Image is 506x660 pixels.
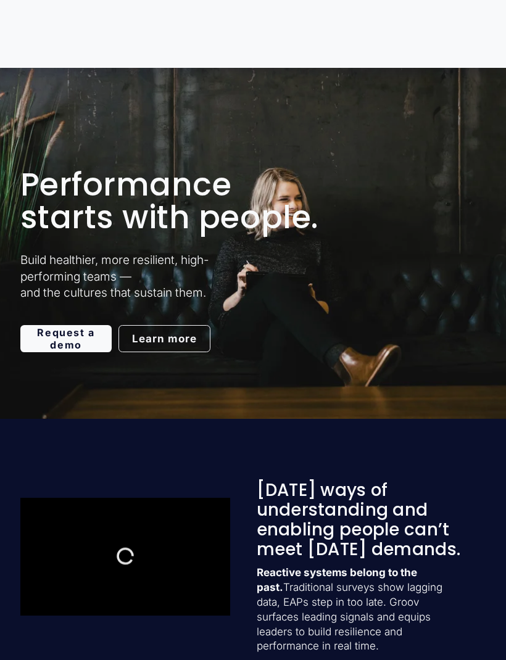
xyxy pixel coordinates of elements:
[257,481,486,559] h3: [DATE] ways of understanding and enabling people can’t meet [DATE] demands.
[257,566,447,654] p: Traditional surveys show lagging data, EAPs step in too late. Groov surfaces leading signals and ...
[20,168,348,234] h1: Performance starts with people.
[20,325,112,352] a: Request a demo
[20,252,230,302] p: Build healthier, more resilient, high-performing teams — and the cultures that sustain them.
[257,566,420,593] strong: Reactive systems belong to the past.
[118,325,210,352] a: Learn more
